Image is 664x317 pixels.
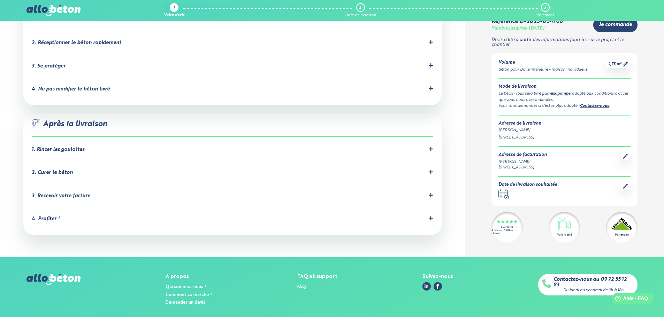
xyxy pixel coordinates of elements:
[498,135,631,141] div: [STREET_ADDRESS]
[173,6,175,10] div: 1
[345,3,376,18] a: 2 Date de livraison
[491,18,563,25] div: Référence D-2025-054766
[297,285,306,289] a: FAQ
[498,103,631,109] div: Vous vous demandez si c’est le plus adapté ? .
[602,290,656,309] iframe: Help widget launcher
[164,13,184,18] div: Votre devis
[491,38,638,48] p: Devis édité à partir des informations fournies sur le projet et le chantier
[32,216,60,222] div: 4. Profiter !
[498,67,587,73] div: Béton pour Dalle intérieure - maison individuelle
[498,165,547,171] div: [STREET_ADDRESS]
[593,18,638,32] a: Je commande
[580,104,609,108] a: Contactez-nous
[345,13,376,18] div: Date de livraison
[615,233,628,237] div: Partenaire
[563,288,624,293] div: Du lundi au vendredi de 9h à 18h
[498,182,557,188] div: Date de livraison souhaitée
[26,274,80,285] img: allobéton
[32,147,84,153] div: 1. Rincer les goulottes
[491,26,544,31] div: Valable jusqu'au [DATE]
[544,6,546,10] div: 3
[498,85,631,90] div: Mode de livraison
[26,5,80,16] img: allobéton
[498,60,587,65] div: Volume
[554,277,633,288] a: Contactez-nous au 09 72 55 12 83
[359,6,361,10] div: 2
[498,159,547,165] div: [PERSON_NAME]
[32,119,433,137] div: Après la livraison
[422,274,453,280] div: Suivez-nous
[166,300,205,305] a: Demander un devis
[536,3,554,18] a: 3 Paiement
[548,92,570,96] a: mixopompe
[164,3,184,18] a: 1 Votre devis
[32,63,66,69] div: 3. Se protéger
[498,152,547,158] div: Adresse de facturation
[599,22,632,28] span: Je commande
[557,233,572,237] div: Vu à la télé
[498,127,631,133] div: [PERSON_NAME]
[498,121,631,126] div: Adresse de livraison
[166,285,206,289] a: Qui sommes-nous ?
[32,170,73,176] div: 2. Curer le béton
[166,274,212,280] div: A propos
[491,229,523,235] div: 4.7/5 sur 2300 avis clients
[32,86,110,92] div: 4. Ne pas modifier le béton livré
[166,293,212,297] a: Comment ça marche ?
[536,13,554,18] div: Paiement
[501,226,513,229] div: Excellent
[297,274,337,280] div: FAQ et support
[498,91,631,103] div: Le béton vous sera livré par , adapté aux conditions d'accès que vous nous avez indiquées.
[32,193,90,199] div: 3. Recevoir votre facture
[32,40,121,46] div: 2. Réceptionner le béton rapidement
